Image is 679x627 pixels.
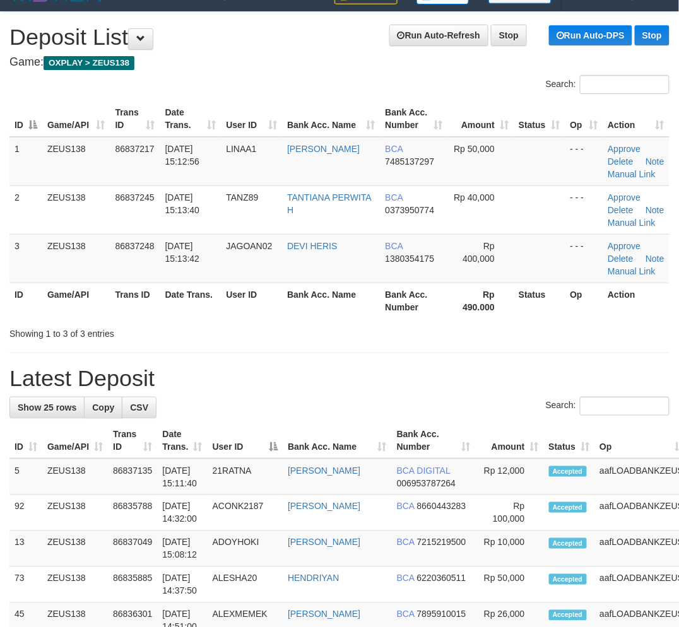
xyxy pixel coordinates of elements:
a: DEVI HERIS [287,241,337,251]
td: ALESHA20 [208,567,283,603]
a: Manual Link [608,218,656,228]
td: - - - [565,234,603,283]
a: [PERSON_NAME] [288,537,360,548]
th: Bank Acc. Number: activate to sort column ascending [380,101,447,137]
a: Run Auto-Refresh [389,25,488,46]
a: Delete [608,205,633,215]
a: Note [646,254,664,264]
td: 21RATNA [208,459,283,495]
th: Date Trans.: activate to sort column ascending [157,423,207,459]
span: BCA [397,573,415,583]
span: Copy 0373950774 to clipboard [385,205,434,215]
a: Run Auto-DPS [549,25,632,45]
span: Accepted [549,574,587,585]
th: Bank Acc. Name: activate to sort column ascending [283,423,392,459]
td: ZEUS138 [42,495,108,531]
span: 86837217 [115,144,155,154]
a: [PERSON_NAME] [288,466,360,476]
td: 1 [9,137,42,186]
span: Accepted [549,610,587,621]
a: HENDRIYAN [288,573,339,583]
a: [PERSON_NAME] [288,501,360,512]
span: Copy 7215219500 to clipboard [417,537,466,548]
th: Amount: activate to sort column ascending [448,101,514,137]
th: ID: activate to sort column descending [9,101,42,137]
span: Copy 6220360511 to clipboard [417,573,466,583]
a: Manual Link [608,266,656,276]
span: BCA [385,144,403,154]
th: Game/API: activate to sort column ascending [42,101,110,137]
th: Rp 490.000 [448,283,514,319]
h4: Game: [9,56,670,69]
span: Rp 50,000 [454,144,495,154]
td: 86835885 [108,567,157,603]
a: Stop [491,25,527,46]
span: Accepted [549,466,587,477]
span: BCA [385,241,403,251]
span: Accepted [549,502,587,513]
span: [DATE] 15:13:42 [165,241,200,264]
h1: Latest Deposit [9,366,670,391]
span: Copy 8660443283 to clipboard [417,501,466,512]
a: CSV [122,397,156,418]
span: Copy [92,402,114,413]
span: CSV [130,402,148,413]
td: ZEUS138 [42,137,110,186]
td: 2 [9,185,42,234]
td: 86835788 [108,495,157,531]
span: Rp 400,000 [463,241,495,264]
span: 86837245 [115,192,155,202]
td: Rp 10,000 [476,531,544,567]
a: [PERSON_NAME] [287,144,360,154]
input: Search: [580,75,670,94]
td: ZEUS138 [42,185,110,234]
div: Showing 1 to 3 of 3 entries [9,322,273,340]
a: Delete [608,156,633,167]
td: ZEUS138 [42,567,108,603]
a: Stop [635,25,670,45]
td: Rp 100,000 [476,495,544,531]
h1: Deposit List [9,25,670,50]
a: Approve [608,192,641,202]
a: Copy [84,397,122,418]
span: Copy 7895910015 to clipboard [417,609,466,619]
td: 92 [9,495,42,531]
th: Game/API: activate to sort column ascending [42,423,108,459]
th: Op: activate to sort column ascending [565,101,603,137]
span: [DATE] 15:13:40 [165,192,200,215]
td: [DATE] 14:32:00 [157,495,207,531]
th: Trans ID: activate to sort column ascending [108,423,157,459]
span: Show 25 rows [18,402,76,413]
td: [DATE] 14:37:50 [157,567,207,603]
a: Note [646,205,664,215]
th: Op [565,283,603,319]
span: 86837248 [115,241,155,251]
a: Manual Link [608,169,656,179]
td: 86837135 [108,459,157,495]
th: User ID [221,283,282,319]
label: Search: [546,397,670,416]
th: Status: activate to sort column ascending [514,101,565,137]
input: Search: [580,397,670,416]
span: Copy 006953787264 to clipboard [397,478,456,488]
span: BCA [397,609,415,619]
td: 13 [9,531,42,567]
td: ZEUS138 [42,459,108,495]
th: Amount: activate to sort column ascending [476,423,544,459]
td: - - - [565,185,603,234]
a: TANTIANA PERWITA H [287,192,371,215]
td: 73 [9,567,42,603]
td: Rp 12,000 [476,459,544,495]
a: Approve [608,241,641,251]
th: ID: activate to sort column ascending [9,423,42,459]
a: Delete [608,254,633,264]
th: User ID: activate to sort column ascending [221,101,282,137]
span: LINAA1 [226,144,256,154]
th: Bank Acc. Name [282,283,380,319]
th: Game/API [42,283,110,319]
label: Search: [546,75,670,94]
td: ZEUS138 [42,234,110,283]
th: Date Trans.: activate to sort column ascending [160,101,221,137]
span: BCA [397,501,415,512]
th: Action [603,283,670,319]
